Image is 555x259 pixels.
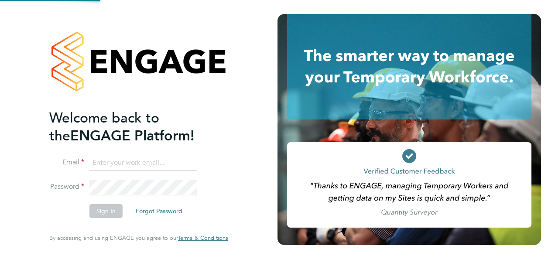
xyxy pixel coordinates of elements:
span: Terms & Conditions [178,234,228,242]
button: Sign In [89,204,123,218]
label: Password [49,182,84,191]
span: Welcome back to the [49,109,159,144]
button: Forgot Password [129,204,189,218]
label: Email [49,158,84,167]
a: Terms & Conditions [178,235,228,242]
input: Enter your work email... [89,155,197,171]
span: By accessing and using ENGAGE you agree to our [49,234,228,242]
h2: ENGAGE Platform! [49,109,219,145]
